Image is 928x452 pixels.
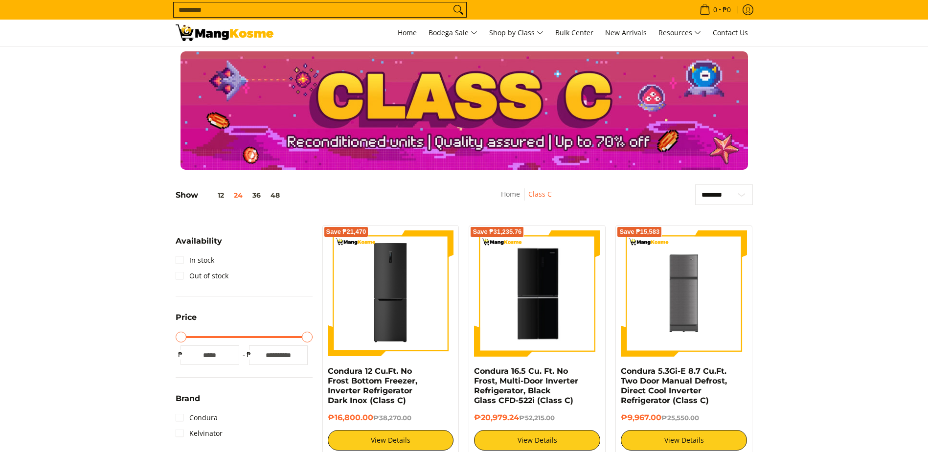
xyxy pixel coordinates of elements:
del: ₱38,270.00 [373,414,411,422]
h6: ₱20,979.24 [474,413,600,423]
span: Resources [658,27,701,39]
button: 48 [266,191,285,199]
a: Kelvinator [176,426,223,441]
a: Out of stock [176,268,228,284]
summary: Open [176,395,200,410]
button: 36 [248,191,266,199]
a: Home [393,20,422,46]
span: Save ₱15,583 [619,229,659,235]
span: 0 [712,6,719,13]
button: 12 [198,191,229,199]
span: Save ₱21,470 [326,229,366,235]
a: Shop by Class [484,20,548,46]
span: ₱0 [721,6,732,13]
a: New Arrivals [600,20,652,46]
img: Condura 5.3Gi-E 8.7 Cu.Ft. Two Door Manual Defrost, Direct Cool Inverter Refrigerator (Class C) [621,230,747,356]
a: View Details [328,430,454,451]
del: ₱52,215.00 [519,414,555,422]
h6: ₱16,800.00 [328,413,454,423]
a: Home [501,189,520,199]
summary: Open [176,237,222,252]
h5: Show [176,190,285,200]
img: condura-no-frost-inverter-bottom-freezer-refrigerator-9-cubic-feet-class-c-mang-kosme [328,230,454,357]
span: New Arrivals [605,28,647,37]
a: Class C [528,189,552,199]
nav: Main Menu [283,20,753,46]
a: Bulk Center [550,20,598,46]
h6: ₱9,967.00 [621,413,747,423]
a: View Details [621,430,747,451]
span: Save ₱31,235.76 [473,229,521,235]
button: Search [451,2,466,17]
span: Home [398,28,417,37]
del: ₱25,550.00 [661,414,699,422]
span: Price [176,314,197,321]
a: Bodega Sale [424,20,482,46]
span: Contact Us [713,28,748,37]
span: ₱ [244,350,254,360]
span: Brand [176,395,200,403]
a: Resources [654,20,706,46]
span: Bulk Center [555,28,593,37]
a: Contact Us [708,20,753,46]
a: Condura 5.3Gi-E 8.7 Cu.Ft. Two Door Manual Defrost, Direct Cool Inverter Refrigerator (Class C) [621,366,727,405]
summary: Open [176,314,197,329]
img: Condura 16.5 Cu. Ft. No Frost, Multi-Door Inverter Refrigerator, Black Glass CFD-522i (Class C) [474,232,600,355]
a: Condura [176,410,218,426]
a: In stock [176,252,214,268]
span: ₱ [176,350,185,360]
a: View Details [474,430,600,451]
span: • [697,4,734,15]
nav: Breadcrumbs [441,188,612,210]
button: 24 [229,191,248,199]
span: Bodega Sale [429,27,477,39]
a: Condura 16.5 Cu. Ft. No Frost, Multi-Door Inverter Refrigerator, Black Glass CFD-522i (Class C) [474,366,578,405]
img: Class C Home &amp; Business Appliances: Up to 70% Off l Mang Kosme [176,24,273,41]
a: Condura 12 Cu.Ft. No Frost Bottom Freezer, Inverter Refrigerator Dark Inox (Class C) [328,366,417,405]
span: Availability [176,237,222,245]
span: Shop by Class [489,27,543,39]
